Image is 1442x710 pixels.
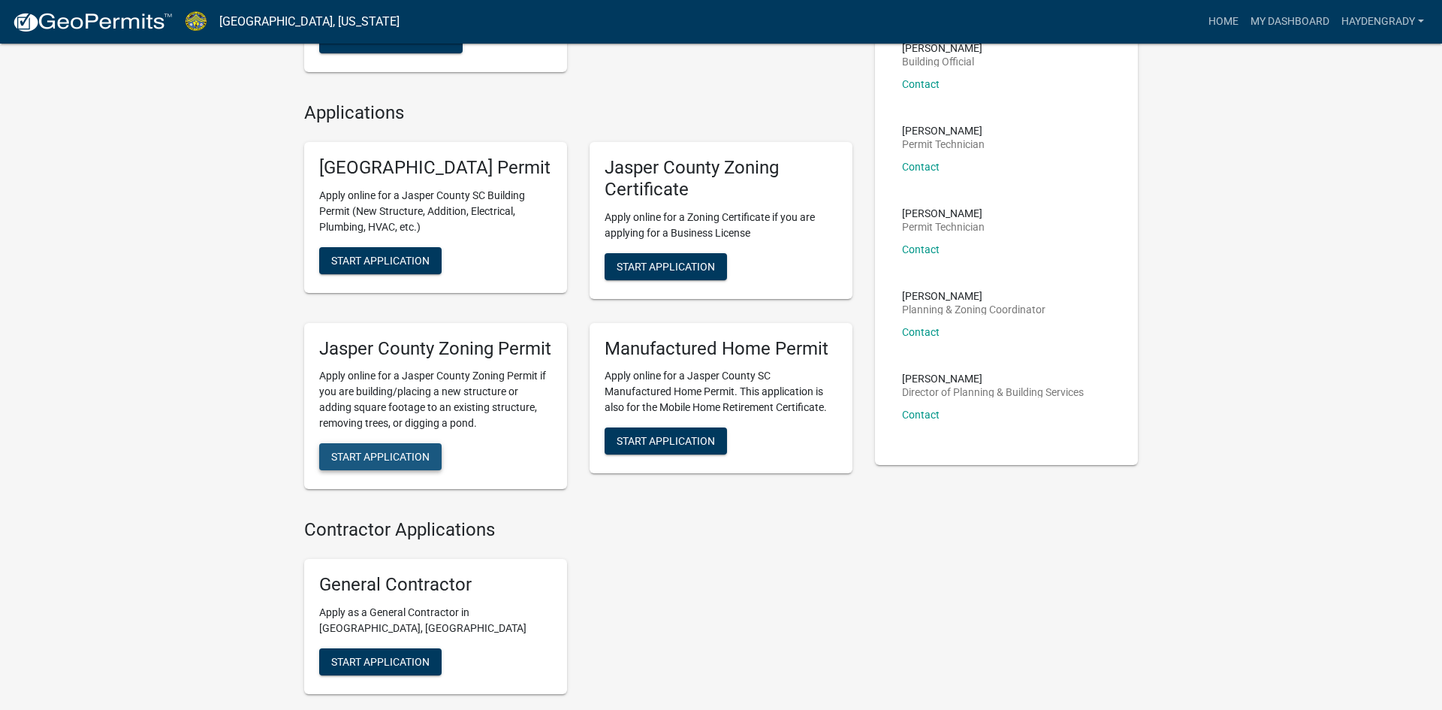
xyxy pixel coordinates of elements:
[304,519,852,706] wm-workflow-list-section: Contractor Applications
[319,188,552,235] p: Apply online for a Jasper County SC Building Permit (New Structure, Addition, Electrical, Plumbin...
[605,368,837,415] p: Apply online for a Jasper County SC Manufactured Home Permit. This application is also for the Mo...
[331,656,430,668] span: Start Application
[319,574,552,596] h5: General Contractor
[902,243,940,255] a: Contact
[617,435,715,447] span: Start Application
[331,451,430,463] span: Start Application
[902,326,940,338] a: Contact
[1244,8,1335,36] a: My Dashboard
[185,11,207,32] img: Jasper County, South Carolina
[304,102,852,124] h4: Applications
[319,157,552,179] h5: [GEOGRAPHIC_DATA] Permit
[902,139,985,150] p: Permit Technician
[902,304,1045,315] p: Planning & Zoning Coordinator
[319,247,442,274] button: Start Application
[617,260,715,272] span: Start Application
[1202,8,1244,36] a: Home
[319,605,552,636] p: Apply as a General Contractor in [GEOGRAPHIC_DATA], [GEOGRAPHIC_DATA]
[902,222,985,232] p: Permit Technician
[902,291,1045,301] p: [PERSON_NAME]
[902,373,1084,384] p: [PERSON_NAME]
[902,125,985,136] p: [PERSON_NAME]
[902,409,940,421] a: Contact
[902,387,1084,397] p: Director of Planning & Building Services
[319,648,442,675] button: Start Application
[219,9,400,35] a: [GEOGRAPHIC_DATA], [US_STATE]
[605,253,727,280] button: Start Application
[304,519,852,541] h4: Contractor Applications
[319,338,552,360] h5: Jasper County Zoning Permit
[902,56,982,67] p: Building Official
[605,428,727,455] button: Start Application
[902,208,985,219] p: [PERSON_NAME]
[319,368,552,431] p: Apply online for a Jasper County Zoning Permit if you are building/placing a new structure or add...
[1335,8,1430,36] a: Haydengrady
[902,161,940,173] a: Contact
[605,338,837,360] h5: Manufactured Home Permit
[605,210,837,241] p: Apply online for a Zoning Certificate if you are applying for a Business License
[304,102,852,501] wm-workflow-list-section: Applications
[605,157,837,201] h5: Jasper County Zoning Certificate
[902,43,982,53] p: [PERSON_NAME]
[331,254,430,266] span: Start Application
[319,443,442,470] button: Start Application
[902,78,940,90] a: Contact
